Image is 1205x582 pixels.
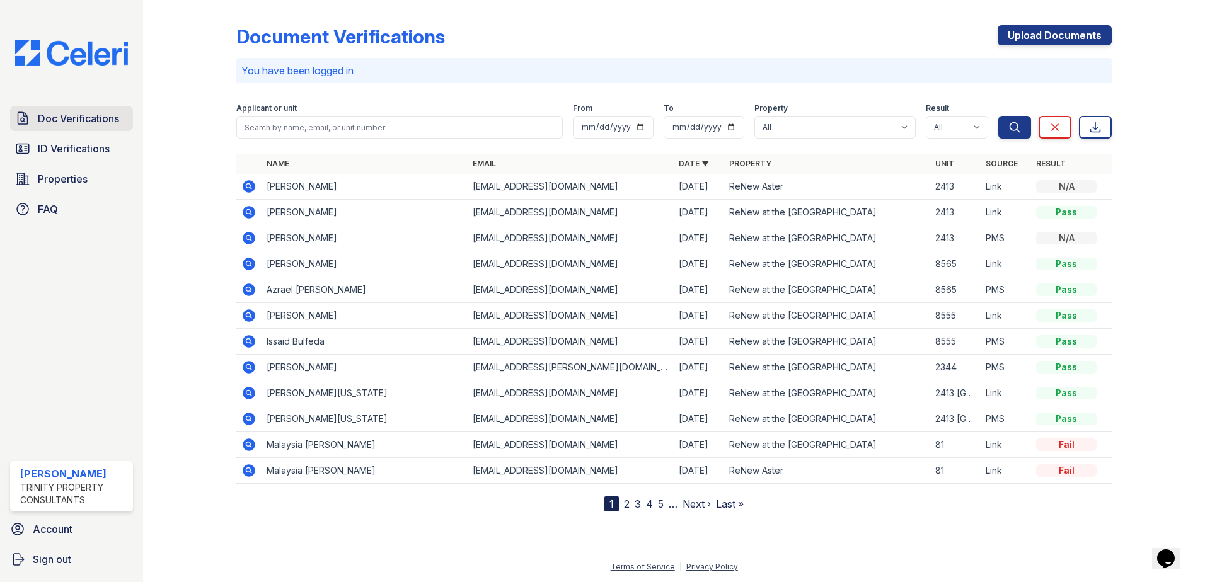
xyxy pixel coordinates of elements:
a: Sign out [5,547,138,572]
div: Pass [1036,309,1097,322]
td: Issaid Bulfeda [262,329,468,355]
td: [DATE] [674,303,724,329]
td: [PERSON_NAME] [262,225,468,251]
label: From [573,103,592,113]
a: Upload Documents [998,25,1112,45]
td: [EMAIL_ADDRESS][DOMAIN_NAME] [468,303,674,329]
div: Pass [1036,283,1097,296]
td: [EMAIL_ADDRESS][DOMAIN_NAME] [468,406,674,432]
td: PMS [981,355,1031,380]
span: … [669,496,677,511]
label: Result [926,103,949,113]
td: 81 [930,458,981,484]
td: Malaysia [PERSON_NAME] [262,458,468,484]
td: [DATE] [674,251,724,277]
td: Link [981,432,1031,458]
td: Link [981,458,1031,484]
td: [DATE] [674,329,724,355]
div: Pass [1036,361,1097,374]
td: [EMAIL_ADDRESS][DOMAIN_NAME] [468,225,674,251]
td: [DATE] [674,406,724,432]
td: [PERSON_NAME] [262,251,468,277]
td: 2344 [930,355,981,380]
div: Pass [1036,258,1097,270]
td: ReNew at the [GEOGRAPHIC_DATA] [724,225,930,251]
td: 2413 [930,174,981,200]
td: ReNew Aster [724,458,930,484]
a: 2 [624,498,630,510]
div: [PERSON_NAME] [20,466,128,481]
div: N/A [1036,232,1097,244]
a: Date ▼ [679,159,709,168]
td: [EMAIL_ADDRESS][DOMAIN_NAME] [468,174,674,200]
td: Link [981,174,1031,200]
span: Sign out [33,552,71,567]
td: PMS [981,277,1031,303]
a: Doc Verifications [10,106,133,131]
div: Fail [1036,464,1097,477]
a: Result [1036,159,1066,168]
td: 2413 [GEOGRAPHIC_DATA] [930,406,981,432]
a: Terms of Service [611,562,675,571]
td: ReNew at the [GEOGRAPHIC_DATA] [724,406,930,432]
a: Account [5,516,138,542]
a: 4 [646,498,653,510]
span: ID Verifications [38,141,110,156]
img: CE_Logo_Blue-a8612792a0a2168367f1c8372b55b34899dd931a85d93a1a3d3e32e68fde9ad4.png [5,40,138,66]
td: ReNew at the [GEOGRAPHIC_DATA] [724,329,930,355]
div: N/A [1036,180,1097,193]
input: Search by name, email, or unit number [236,116,563,139]
a: 3 [635,498,641,510]
a: Last » [716,498,744,510]
td: PMS [981,225,1031,251]
td: [PERSON_NAME] [262,303,468,329]
td: [DATE] [674,458,724,484]
p: You have been logged in [241,63,1107,78]
div: Pass [1036,206,1097,219]
div: | [679,562,682,571]
td: ReNew at the [GEOGRAPHIC_DATA] [724,303,930,329]
a: Name [267,159,289,168]
td: [PERSON_NAME] [262,174,468,200]
td: ReNew at the [GEOGRAPHIC_DATA] [724,251,930,277]
span: FAQ [38,202,58,217]
td: [EMAIL_ADDRESS][DOMAIN_NAME] [468,329,674,355]
td: [EMAIL_ADDRESS][DOMAIN_NAME] [468,432,674,458]
td: [DATE] [674,355,724,380]
div: Pass [1036,413,1097,425]
td: ReNew at the [GEOGRAPHIC_DATA] [724,355,930,380]
td: 2413 [930,225,981,251]
label: Applicant or unit [236,103,297,113]
td: [DATE] [674,432,724,458]
div: Pass [1036,387,1097,399]
a: Source [986,159,1018,168]
a: ID Verifications [10,136,133,161]
div: Pass [1036,335,1097,348]
td: [DATE] [674,174,724,200]
a: Next › [683,498,711,510]
div: 1 [604,496,619,511]
div: Fail [1036,438,1097,451]
td: 8565 [930,251,981,277]
td: [DATE] [674,380,724,406]
td: ReNew Aster [724,174,930,200]
td: Link [981,200,1031,225]
a: 5 [658,498,664,510]
td: [PERSON_NAME] [262,200,468,225]
a: FAQ [10,197,133,222]
td: [EMAIL_ADDRESS][DOMAIN_NAME] [468,251,674,277]
div: Trinity Property Consultants [20,481,128,506]
a: Privacy Policy [686,562,738,571]
label: Property [754,103,788,113]
td: [EMAIL_ADDRESS][DOMAIN_NAME] [468,277,674,303]
div: Document Verifications [236,25,445,48]
label: To [664,103,674,113]
span: Account [33,522,72,537]
a: Email [473,159,496,168]
td: Link [981,251,1031,277]
td: ReNew at the [GEOGRAPHIC_DATA] [724,200,930,225]
td: ReNew at the [GEOGRAPHIC_DATA] [724,277,930,303]
td: [PERSON_NAME][US_STATE] [262,406,468,432]
td: Link [981,303,1031,329]
td: [EMAIL_ADDRESS][PERSON_NAME][DOMAIN_NAME] [468,355,674,380]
